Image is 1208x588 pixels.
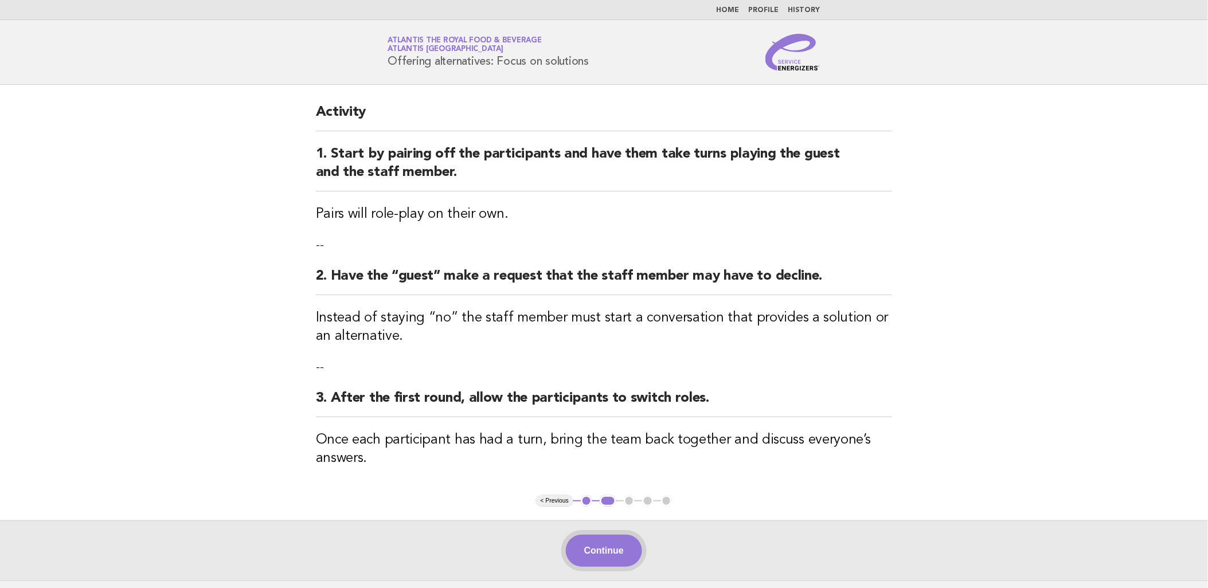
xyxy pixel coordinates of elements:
[581,495,592,507] button: 1
[566,535,642,567] button: Continue
[316,267,893,295] h2: 2. Have the “guest” make a request that the staff member may have to decline.
[316,103,893,131] h2: Activity
[316,205,893,224] h3: Pairs will role-play on their own.
[749,7,779,14] a: Profile
[316,389,893,417] h2: 3. After the first round, allow the participants to switch roles.
[765,34,820,70] img: Service Energizers
[788,7,820,14] a: History
[717,7,740,14] a: Home
[316,145,893,191] h2: 1. Start by pairing off the participants and have them take turns playing the guest and the staff...
[536,495,573,507] button: < Previous
[316,237,893,253] p: --
[600,495,616,507] button: 2
[388,37,542,53] a: Atlantis the Royal Food & BeverageAtlantis [GEOGRAPHIC_DATA]
[316,431,893,468] h3: Once each participant has had a turn, bring the team back together and discuss everyone’s answers.
[388,46,504,53] span: Atlantis [GEOGRAPHIC_DATA]
[388,37,589,67] h1: Offering alternatives: Focus on solutions
[316,309,893,346] h3: Instead of staying “no” the staff member must start a conversation that provides a solution or an...
[316,359,893,375] p: --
